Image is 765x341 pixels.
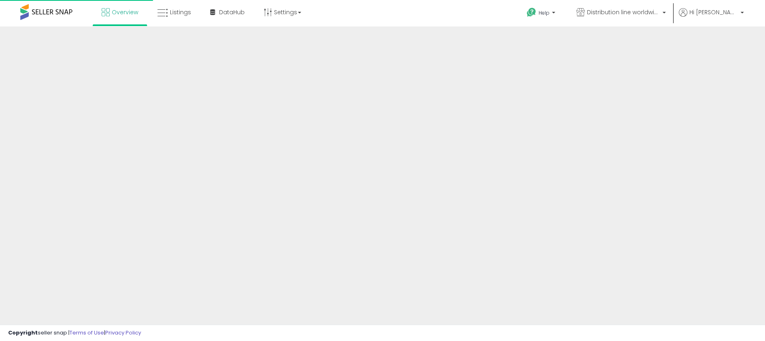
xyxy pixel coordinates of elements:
a: Hi [PERSON_NAME] [679,8,744,26]
span: DataHub [219,8,245,16]
strong: Copyright [8,329,38,337]
span: Overview [112,8,138,16]
span: Hi [PERSON_NAME] [689,8,738,16]
a: Terms of Use [70,329,104,337]
div: seller snap | | [8,329,141,337]
a: Help [520,1,563,26]
i: Get Help [526,7,537,17]
a: Privacy Policy [105,329,141,337]
span: Distribution line worldwide ([GEOGRAPHIC_DATA]) [587,8,660,16]
span: Listings [170,8,191,16]
span: Help [539,9,550,16]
